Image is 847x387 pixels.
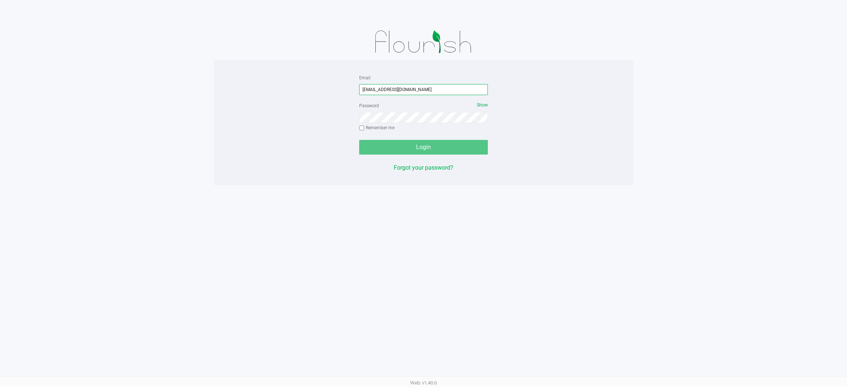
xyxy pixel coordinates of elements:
[477,102,488,108] span: Show
[359,75,371,81] label: Email
[359,102,379,109] label: Password
[410,380,437,386] span: Web: v1.40.0
[359,124,394,131] label: Remember me
[394,163,453,172] button: Forgot your password?
[359,126,364,131] input: Remember me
